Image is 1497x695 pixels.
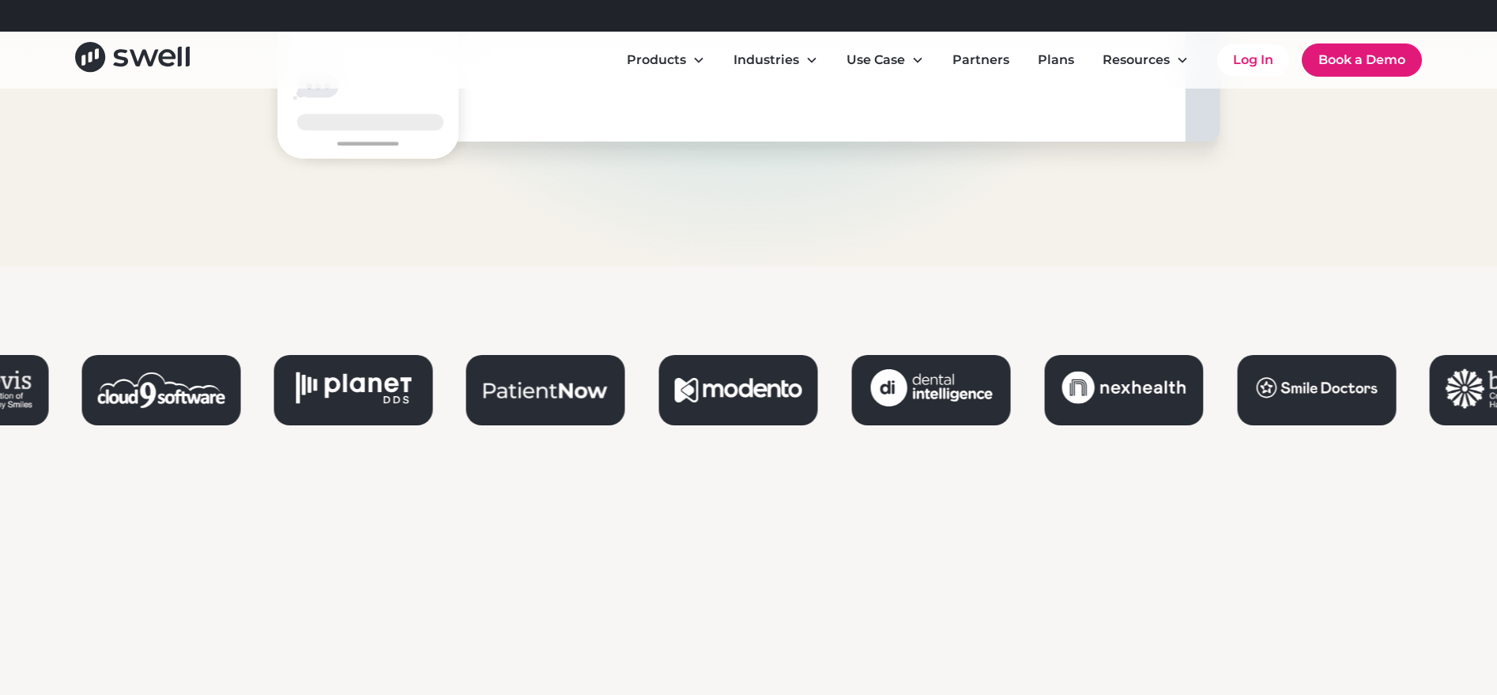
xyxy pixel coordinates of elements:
[847,51,905,70] div: Use Case
[75,42,190,77] a: home
[627,51,686,70] div: Products
[733,51,799,70] div: Industries
[675,378,802,402] img: Modento Logo
[98,370,225,411] img: Cloud 9 Logo
[721,44,831,76] div: Industries
[1217,44,1289,76] a: Log In
[834,44,937,76] div: Use Case
[1103,51,1170,70] div: Resources
[1025,44,1087,76] a: Plans
[1219,524,1497,695] iframe: Chat Widget
[614,44,718,76] div: Products
[1302,43,1422,77] a: Book a Demo
[940,44,1022,76] a: Partners
[1090,44,1201,76] div: Resources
